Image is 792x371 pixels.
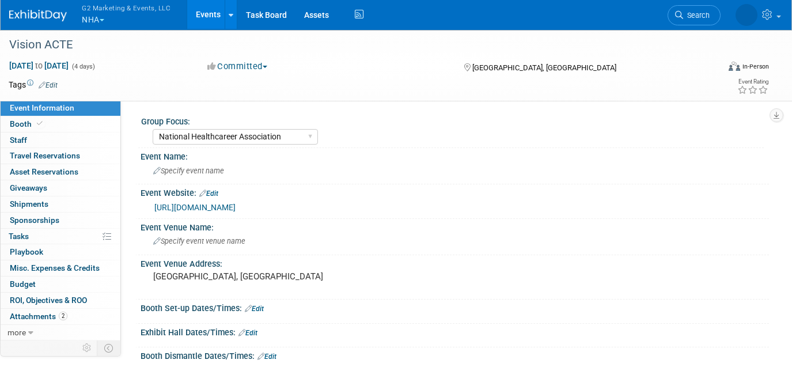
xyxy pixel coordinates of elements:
[141,347,769,362] div: Booth Dismantle Dates/Times:
[141,113,764,127] div: Group Focus:
[97,340,121,355] td: Toggle Event Tabs
[1,164,120,180] a: Asset Reservations
[1,213,120,228] a: Sponsorships
[5,35,704,55] div: Vision ACTE
[245,305,264,313] a: Edit
[10,135,27,145] span: Staff
[10,215,59,225] span: Sponsorships
[238,329,257,337] a: Edit
[10,312,67,321] span: Attachments
[1,293,120,308] a: ROI, Objectives & ROO
[1,196,120,212] a: Shipments
[37,120,43,127] i: Booth reservation complete
[154,203,236,212] a: [URL][DOMAIN_NAME]
[1,180,120,196] a: Giveaways
[742,62,769,71] div: In-Person
[736,4,757,26] img: Laine Butler
[9,10,67,21] img: ExhibitDay
[141,219,769,233] div: Event Venue Name:
[141,324,769,339] div: Exhibit Hall Dates/Times:
[1,116,120,132] a: Booth
[10,296,87,305] span: ROI, Objectives & ROO
[10,183,47,192] span: Giveaways
[1,277,120,292] a: Budget
[10,199,48,209] span: Shipments
[71,63,95,70] span: (4 days)
[153,271,390,282] pre: [GEOGRAPHIC_DATA], [GEOGRAPHIC_DATA]
[9,79,58,90] td: Tags
[10,263,100,272] span: Misc. Expenses & Credits
[1,148,120,164] a: Travel Reservations
[153,237,245,245] span: Specify event venue name
[472,63,616,72] span: [GEOGRAPHIC_DATA], [GEOGRAPHIC_DATA]
[39,81,58,89] a: Edit
[10,247,43,256] span: Playbook
[10,151,80,160] span: Travel Reservations
[1,100,120,116] a: Event Information
[657,60,769,77] div: Event Format
[203,60,272,73] button: Committed
[1,325,120,340] a: more
[141,300,769,315] div: Booth Set-up Dates/Times:
[33,61,44,70] span: to
[153,166,224,175] span: Specify event name
[82,2,170,14] span: G2 Marketing & Events, LLC
[737,79,768,85] div: Event Rating
[1,244,120,260] a: Playbook
[1,260,120,276] a: Misc. Expenses & Credits
[7,328,26,337] span: more
[668,5,721,25] a: Search
[141,184,769,199] div: Event Website:
[1,309,120,324] a: Attachments2
[683,11,710,20] span: Search
[729,62,740,71] img: Format-Inperson.png
[10,119,45,128] span: Booth
[1,132,120,148] a: Staff
[141,255,769,270] div: Event Venue Address:
[9,232,29,241] span: Tasks
[9,60,69,71] span: [DATE] [DATE]
[199,190,218,198] a: Edit
[10,279,36,289] span: Budget
[1,229,120,244] a: Tasks
[10,103,74,112] span: Event Information
[257,353,276,361] a: Edit
[10,167,78,176] span: Asset Reservations
[59,312,67,320] span: 2
[77,340,97,355] td: Personalize Event Tab Strip
[141,148,769,162] div: Event Name:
